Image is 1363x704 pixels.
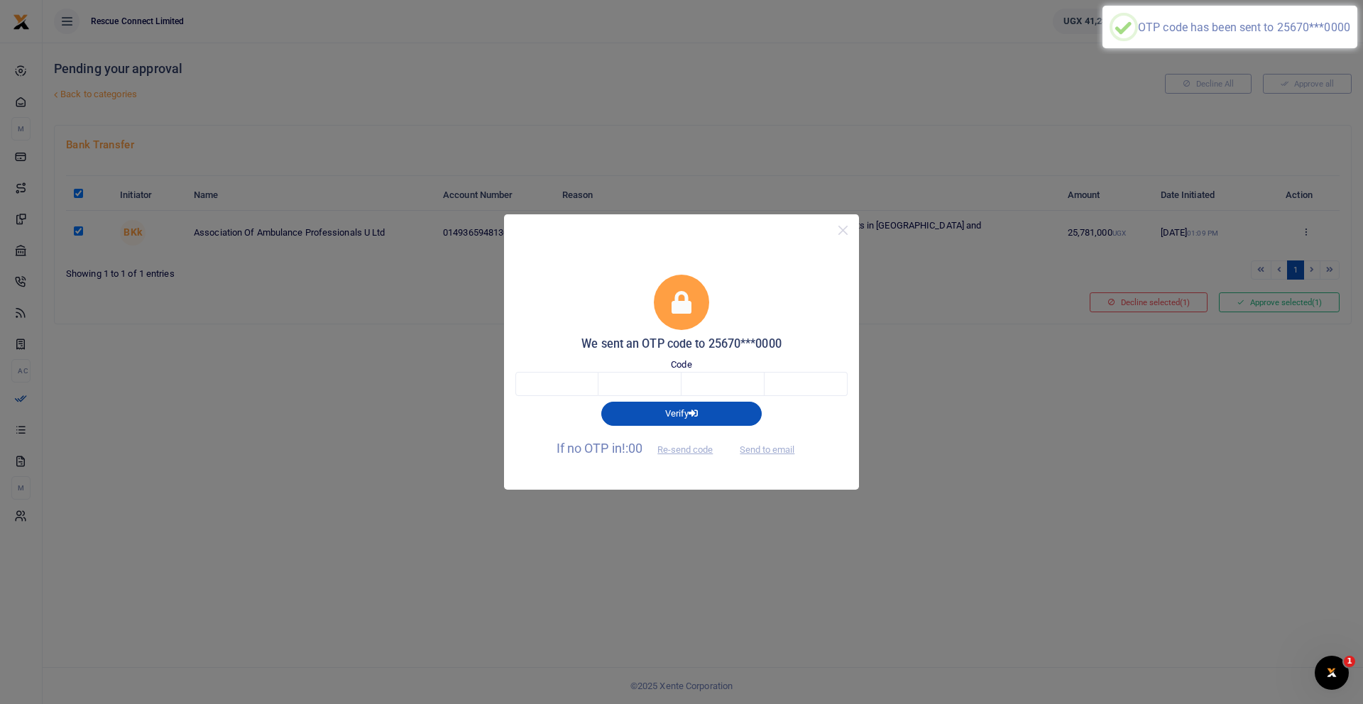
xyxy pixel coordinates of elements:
[1344,656,1355,667] span: 1
[671,358,691,372] label: Code
[601,402,762,426] button: Verify
[515,337,848,351] h5: We sent an OTP code to 25670***0000
[1138,21,1350,34] div: OTP code has been sent to 25670***0000
[622,441,642,456] span: !:00
[557,441,726,456] span: If no OTP in
[1315,656,1349,690] iframe: Intercom live chat
[833,220,853,241] button: Close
